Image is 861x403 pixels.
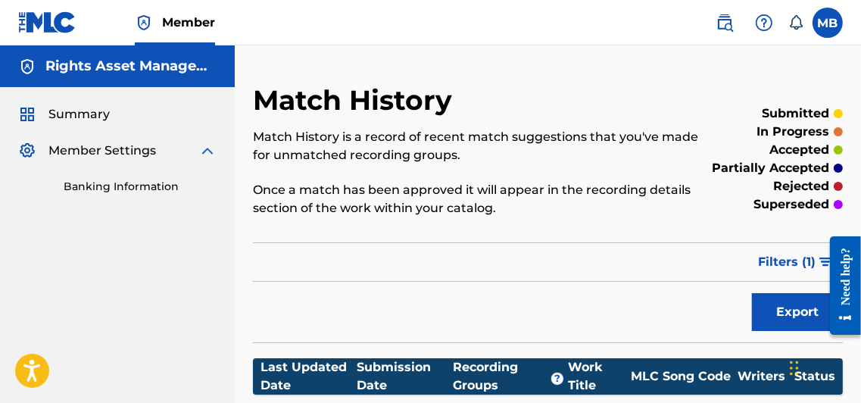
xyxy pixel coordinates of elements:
div: Recording Groups [453,358,568,395]
img: Accounts [18,58,36,76]
p: accepted [769,141,829,159]
div: Drag [790,345,799,391]
div: MLC Song Code [624,367,738,386]
p: in progress [756,123,829,141]
span: Member [162,14,215,31]
a: Banking Information [64,179,217,195]
a: Public Search [710,8,740,38]
span: ? [551,373,563,385]
span: Member Settings [48,142,156,160]
button: Export [752,293,843,331]
img: search [716,14,734,32]
p: rejected [773,177,829,195]
p: Once a match has been approved it will appear in the recording details section of the work within... [253,181,707,217]
div: Last Updated Date [260,358,357,395]
button: Filters (1) [749,243,843,281]
a: SummarySummary [18,105,110,123]
div: Work Title [568,358,624,395]
img: MLC Logo [18,11,76,33]
p: superseded [753,195,829,214]
iframe: Chat Widget [785,330,861,403]
div: Writers [738,367,794,386]
img: help [755,14,773,32]
h2: Match History [253,83,460,117]
div: Help [749,8,779,38]
img: expand [198,142,217,160]
img: Top Rightsholder [135,14,153,32]
div: User Menu [813,8,843,38]
img: Member Settings [18,142,36,160]
p: partially accepted [712,159,829,177]
p: Match History is a record of recent match suggestions that you've made for unmatched recording gr... [253,128,707,164]
div: Submission Date [357,358,453,395]
p: submitted [762,105,829,123]
img: Summary [18,105,36,123]
span: Summary [48,105,110,123]
span: Filters ( 1 ) [758,253,816,271]
div: Notifications [788,15,803,30]
h5: Rights Asset Management Holdings LLC [45,58,217,75]
iframe: Resource Center [819,224,861,346]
